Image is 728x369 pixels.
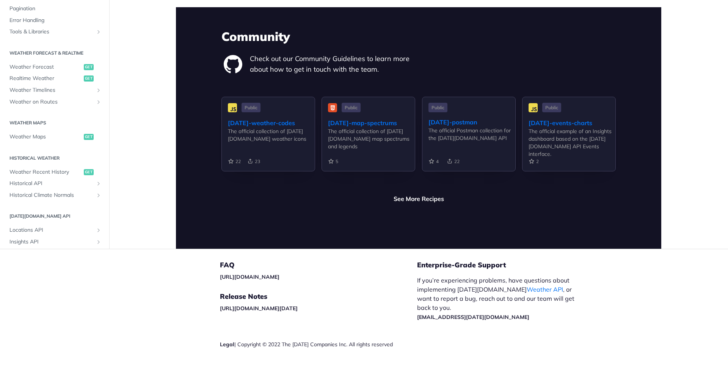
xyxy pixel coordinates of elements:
span: Public [342,103,361,112]
a: Public [DATE]-events-charts The official example of an Insights dashboard based on the [DATE][DOM... [522,97,616,184]
h2: [DATE][DOMAIN_NAME] API [6,213,104,220]
button: Show subpages for Weather Timelines [96,87,102,93]
span: Weather on Routes [9,98,94,105]
div: The official collection of [DATE][DOMAIN_NAME] map spectrums and legends [328,127,415,150]
a: Weather Forecastget [6,61,104,73]
span: Weather Forecast [9,63,82,71]
a: Weather API [527,286,563,293]
div: The official Postman collection for the [DATE][DOMAIN_NAME] API [428,127,515,142]
span: Public [428,103,447,112]
div: [DATE]-events-charts [529,118,615,127]
a: Insights APIShow subpages for Insights API [6,236,104,248]
div: The official example of an Insights dashboard based on the [DATE][DOMAIN_NAME] API Events interface. [529,127,615,158]
button: Show subpages for Historical API [96,181,102,187]
h5: Release Notes [220,292,417,301]
span: Pagination [9,5,102,13]
a: Realtime Weatherget [6,73,104,84]
button: Show subpages for Weather on Routes [96,99,102,105]
button: Show subpages for Locations API [96,227,102,233]
a: [EMAIL_ADDRESS][DATE][DOMAIN_NAME] [417,314,529,320]
a: Alerts APIShow subpages for Alerts API [6,248,104,259]
span: Weather Maps [9,133,82,141]
div: [DATE]-map-spectrums [328,118,415,127]
span: Realtime Weather [9,75,82,82]
button: Show subpages for Tools & Libraries [96,29,102,35]
a: Historical APIShow subpages for Historical API [6,178,104,189]
p: Check out our Community Guidelines to learn more about how to get in touch with the team. [250,53,419,75]
div: The official collection of [DATE][DOMAIN_NAME] weather icons [228,127,315,143]
span: get [84,134,94,140]
p: If you’re experiencing problems, have questions about implementing [DATE][DOMAIN_NAME] , or want ... [417,276,582,321]
a: Public [DATE]-postman The official Postman collection for the [DATE][DOMAIN_NAME] API [422,97,516,184]
a: [URL][DOMAIN_NAME] [220,273,279,280]
div: | Copyright © 2022 The [DATE] Companies Inc. All rights reserved [220,341,417,348]
a: Error Handling [6,15,104,26]
span: get [84,169,94,175]
a: Weather on RoutesShow subpages for Weather on Routes [6,96,104,107]
a: Pagination [6,3,104,14]
span: get [84,64,94,70]
span: Locations API [9,226,94,234]
a: Public [DATE]-weather-codes The official collection of [DATE][DOMAIN_NAME] weather icons [221,97,315,184]
h3: Community [221,28,616,45]
h5: FAQ [220,261,417,270]
a: Weather TimelinesShow subpages for Weather Timelines [6,85,104,96]
span: get [84,75,94,82]
div: [DATE]-weather-codes [228,118,315,127]
a: Historical Climate NormalsShow subpages for Historical Climate Normals [6,190,104,201]
h2: Weather Maps [6,119,104,126]
span: Weather Timelines [9,86,94,94]
a: Locations APIShow subpages for Locations API [6,225,104,236]
h5: Enterprise-Grade Support [417,261,595,270]
a: Public [DATE]-map-spectrums The official collection of [DATE][DOMAIN_NAME] map spectrums and legends [322,97,415,184]
span: Historical API [9,180,94,187]
div: [DATE]-postman [428,118,515,127]
span: Error Handling [9,17,102,24]
span: Weather Recent History [9,168,82,176]
a: [URL][DOMAIN_NAME][DATE] [220,305,298,312]
span: Tools & Libraries [9,28,94,36]
a: Weather Recent Historyget [6,166,104,177]
a: Weather Mapsget [6,131,104,143]
a: See More Recipes [394,194,444,203]
h2: Weather Forecast & realtime [6,50,104,57]
a: Tools & LibrariesShow subpages for Tools & Libraries [6,26,104,38]
button: Show subpages for Insights API [96,239,102,245]
button: Show subpages for Historical Climate Normals [96,192,102,198]
span: Insights API [9,238,94,246]
span: Public [242,103,260,112]
span: Historical Climate Normals [9,192,94,199]
h2: Historical Weather [6,154,104,161]
span: Public [542,103,561,112]
a: Legal [220,341,234,348]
